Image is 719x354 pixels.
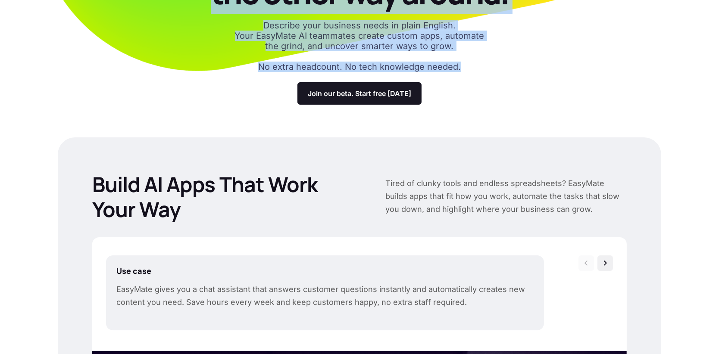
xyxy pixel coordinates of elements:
[308,89,411,98] p: Join our beta. Start free [DATE]
[92,172,358,222] p: Build AI Apps That Work Your Way
[230,20,489,51] p: Describe your business needs in plain English. Your EasyMate AI teammates create custom apps, aut...
[385,177,627,216] p: Tired of clunky tools and endless spreadsheets? EasyMate builds apps that fit how you work, autom...
[116,266,534,276] p: Use case
[297,82,422,105] a: Join our beta. Start free [DATE]
[258,62,461,72] p: No extra headcount. No tech knowledge needed.
[116,283,534,309] p: EasyMate gives you a chat assistant that answers customer questions instantly and automatically c...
